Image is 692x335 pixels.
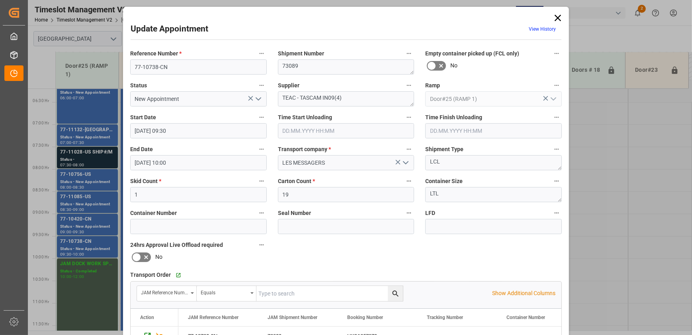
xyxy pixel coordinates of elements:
button: Container Size [551,176,562,186]
h2: Update Appointment [131,23,208,35]
span: Time Start Unloading [278,113,332,122]
span: Skid Count [130,177,161,185]
p: Show Additional Columns [492,289,555,298]
button: open menu [197,286,256,301]
span: Transport company [278,145,331,154]
button: Seal Number [404,208,414,218]
button: Status [256,80,267,91]
button: Transport company * [404,144,414,154]
textarea: TEAC - TASCAM IN09(4) [278,91,414,106]
span: Supplier [278,81,299,90]
span: Carton Count [278,177,315,185]
input: DD.MM.YYYY HH:MM [130,123,267,138]
button: open menu [547,93,559,105]
span: Start Date [130,113,156,122]
input: Type to search [256,286,403,301]
button: Carton Count * [404,176,414,186]
a: View History [529,26,556,32]
span: Container Number [506,315,545,320]
span: Container Number [130,209,177,217]
input: DD.MM.YYYY HH:MM [130,155,267,170]
button: Ramp [551,80,562,91]
input: Type to search/select [425,91,562,106]
span: LFD [425,209,435,217]
button: open menu [252,93,264,105]
input: Type to search/select [130,91,267,106]
button: Start Date [256,112,267,122]
button: Container Number [256,208,267,218]
button: Shipment Number [404,48,414,59]
button: 24hrs Approval Live Offload required [256,240,267,250]
span: Shipment Type [425,145,463,154]
span: End Date [130,145,153,154]
span: Transport Order [130,271,171,279]
span: JAM Reference Number [188,315,238,320]
button: open menu [137,286,197,301]
input: DD.MM.YYYY HH:MM [425,123,562,138]
div: JAM Reference Number [141,287,188,296]
button: LFD [551,208,562,218]
button: open menu [399,157,411,169]
button: Reference Number * [256,48,267,59]
span: No [155,253,162,261]
span: Container Size [425,177,463,185]
button: End Date [256,144,267,154]
div: Equals [201,287,248,296]
span: Status [130,81,147,90]
div: Action [140,315,154,320]
span: Reference Number [130,49,182,58]
span: Seal Number [278,209,311,217]
span: Time Finish Unloading [425,113,482,122]
button: Time Finish Unloading [551,112,562,122]
span: No [450,61,457,70]
span: Shipment Number [278,49,324,58]
button: Empty container picked up (FCL only) [551,48,562,59]
button: search button [388,286,403,301]
span: Booking Number [347,315,383,320]
textarea: 73089 [278,59,414,75]
textarea: LTL [425,187,562,202]
input: DD.MM.YYYY HH:MM [278,123,414,138]
span: Ramp [425,81,440,90]
span: 24hrs Approval Live Offload required [130,241,223,249]
button: Skid Count * [256,176,267,186]
span: JAM Shipment Number [268,315,317,320]
span: Tracking Number [427,315,463,320]
textarea: LCL [425,155,562,170]
button: Shipment Type [551,144,562,154]
button: Time Start Unloading [404,112,414,122]
button: Supplier [404,80,414,91]
span: Empty container picked up (FCL only) [425,49,519,58]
